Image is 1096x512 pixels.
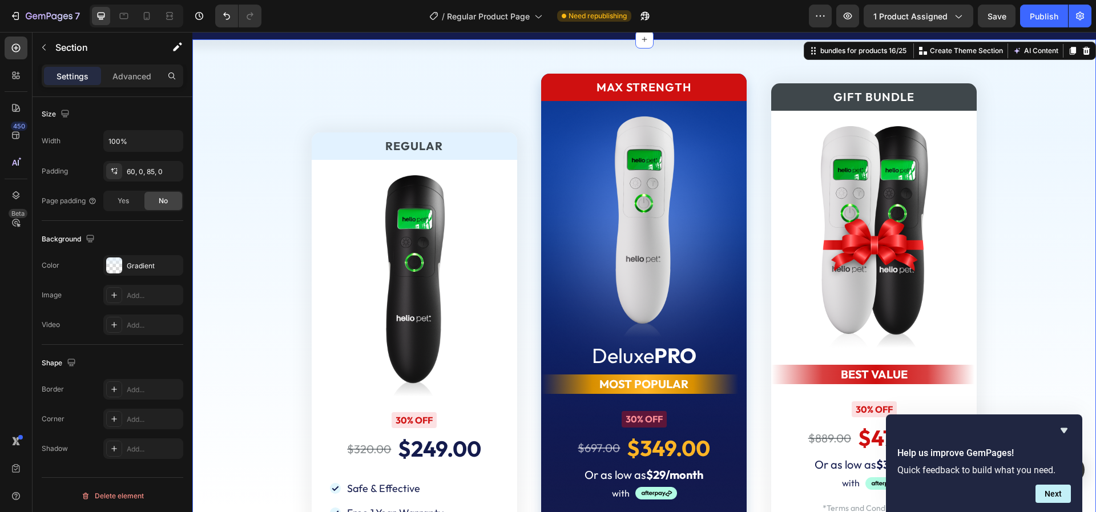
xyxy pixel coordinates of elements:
strong: $29/month [454,436,511,450]
strong: PRO [462,311,504,336]
div: $697.00 [384,408,429,425]
div: Add... [127,414,180,425]
p: BEST VALUE [648,334,715,350]
span: Regular Product Page [447,10,530,22]
div: Video [42,320,60,330]
div: Add... [127,320,180,330]
div: $349.00 [433,401,519,432]
div: Add... [127,444,180,454]
p: Settings [57,70,88,82]
p: 30% OFF [203,382,240,394]
div: Corner [42,414,65,424]
div: Width [42,136,61,146]
div: Delete element [81,489,144,503]
button: 7 [5,5,85,27]
input: Auto [104,131,183,151]
div: Color [42,260,59,271]
p: MOST POPULAR [407,344,496,360]
button: AI Content [818,12,868,26]
p: Gift Bundle [580,53,783,78]
p: 7 [75,9,80,23]
div: $320.00 [154,409,200,426]
div: bundles for products 16/25 [626,14,716,24]
h2: Help us improve GemPages! [897,446,1071,460]
img: gempages_468793080191910822-08b02279-e0d5-4237-a055-4fc168f4a109.png [579,82,784,320]
button: Save [978,5,1016,27]
img: gempages_468793080191910822-2956412a-c2f8-49a7-89ea-90154fc8e8ae.png [443,455,485,467]
p: Quick feedback to build what you need. [897,465,1071,475]
h2: Deluxe [349,310,554,337]
div: Page padding [42,196,97,206]
iframe: Design area [192,32,1096,512]
div: Add... [127,291,180,301]
p: Or as low as [350,436,553,450]
p: Section [55,41,149,54]
p: with [420,455,437,467]
p: MAX Strength [350,43,553,68]
span: Yes [118,196,129,206]
div: Size [42,107,72,122]
div: Beta [9,209,27,218]
button: Delete element [42,487,183,505]
div: 60, 0, 85, 0 [127,167,180,177]
p: Create Theme Section [738,14,811,24]
div: Image [42,290,62,300]
div: $479.00 [664,391,749,421]
button: Hide survey [1057,424,1071,437]
span: Need republishing [569,11,627,21]
div: Help us improve GemPages! [897,424,1071,503]
p: Or as low as [580,425,783,440]
p: with [650,445,667,457]
div: Gradient [127,261,180,271]
div: Shadow [42,444,68,454]
div: Padding [42,166,68,176]
div: $249.00 [204,402,290,432]
span: No [159,196,168,206]
div: Add... [127,385,180,395]
div: Shape [42,356,78,371]
div: Publish [1030,10,1058,22]
div: Border [42,384,64,394]
div: $889.00 [615,398,660,415]
p: 30% OFF [663,371,700,384]
p: Free 1 Year Warranty [155,473,254,489]
span: / [442,10,445,22]
div: Background [42,232,97,247]
span: 1 product assigned [873,10,948,22]
img: gempages_468793080191910822-989e9d0f-7b18-45ff-847e-c309c8a2a8a8.png [349,72,554,310]
button: 1 product assigned [864,5,973,27]
button: Publish [1020,5,1068,27]
div: 450 [11,122,27,131]
p: Safe & Effective [155,449,254,464]
p: 30% OFF [433,381,470,393]
p: Advanced [112,70,151,82]
p: *Terms and Conditions apply [580,472,783,480]
img: gempages_468793080191910822-2956412a-c2f8-49a7-89ea-90154fc8e8ae.png [673,445,715,458]
button: Next question [1035,485,1071,503]
span: Save [988,11,1006,21]
strong: $39/month [684,425,741,440]
div: Undo/Redo [215,5,261,27]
